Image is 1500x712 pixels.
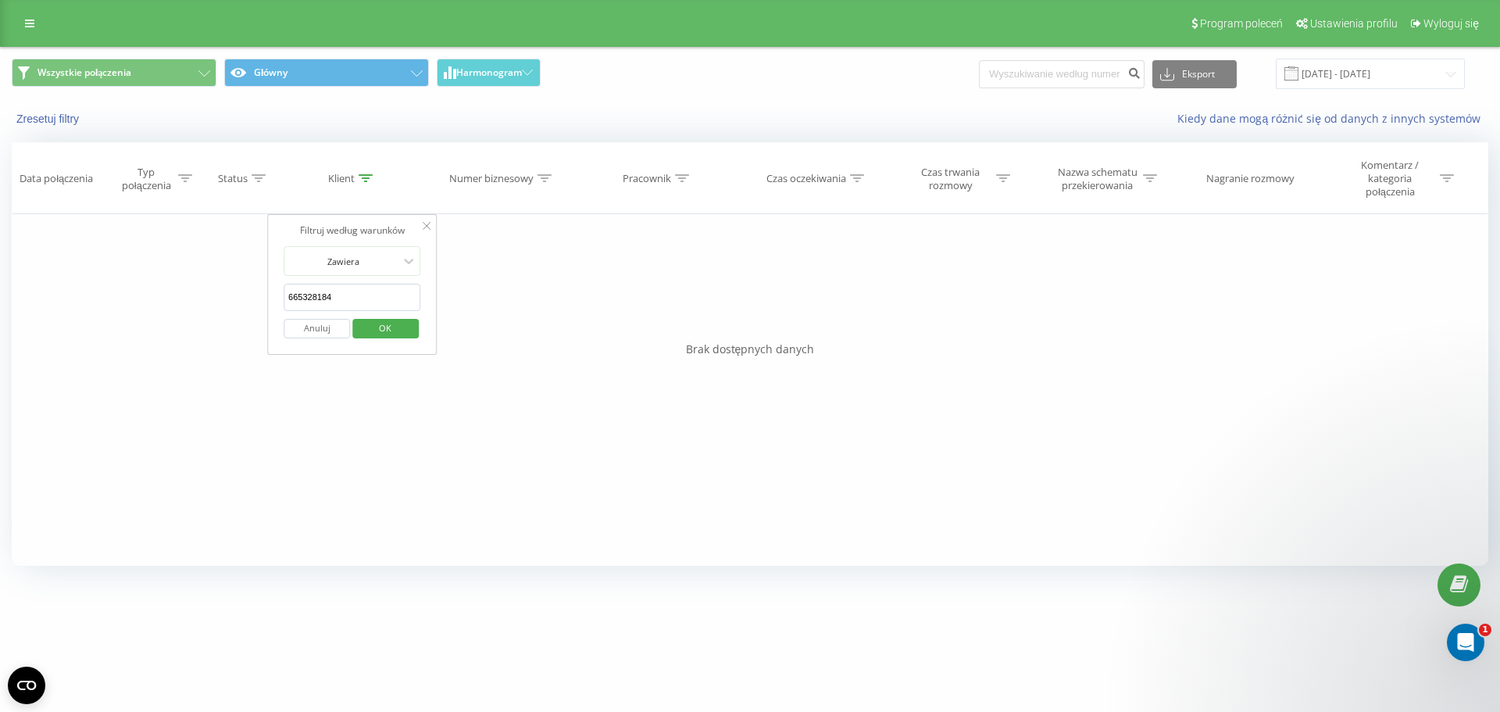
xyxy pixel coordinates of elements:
button: Harmonogram [437,59,541,87]
span: Program poleceń [1200,17,1283,30]
div: Status [218,172,248,185]
div: Komentarz / kategoria połączenia [1345,159,1436,199]
button: Zresetuj filtry [12,112,87,126]
span: Wyloguj się [1423,17,1479,30]
span: Harmonogram [456,67,522,78]
div: Czas trwania rozmowy [909,166,992,192]
div: Filtruj według warunków [284,223,421,238]
div: Brak dostępnych danych [12,342,1488,357]
div: Data połączenia [20,172,93,185]
span: Ustawienia profilu [1310,17,1398,30]
span: 1 [1479,624,1491,636]
button: Open CMP widget [8,667,45,704]
a: Kiedy dane mogą różnić się od danych z innych systemów [1177,111,1488,126]
div: Typ połączenia [118,166,174,192]
div: Czas oczekiwania [766,172,846,185]
button: Anuluj [284,319,350,338]
div: Nazwa schematu przekierowania [1055,166,1139,192]
div: Nagranie rozmowy [1206,172,1295,185]
span: OK [363,316,407,340]
button: Wszystkie połączenia [12,59,216,87]
div: Klient [328,172,355,185]
div: Numer biznesowy [449,172,534,185]
iframe: Intercom live chat [1447,624,1484,661]
div: Pracownik [623,172,671,185]
button: Eksport [1152,60,1237,88]
input: Wyszukiwanie według numeru [979,60,1145,88]
button: Główny [224,59,429,87]
input: Wprowadź wartość [284,284,421,311]
button: OK [352,319,419,338]
span: Wszystkie połączenia [37,66,131,79]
